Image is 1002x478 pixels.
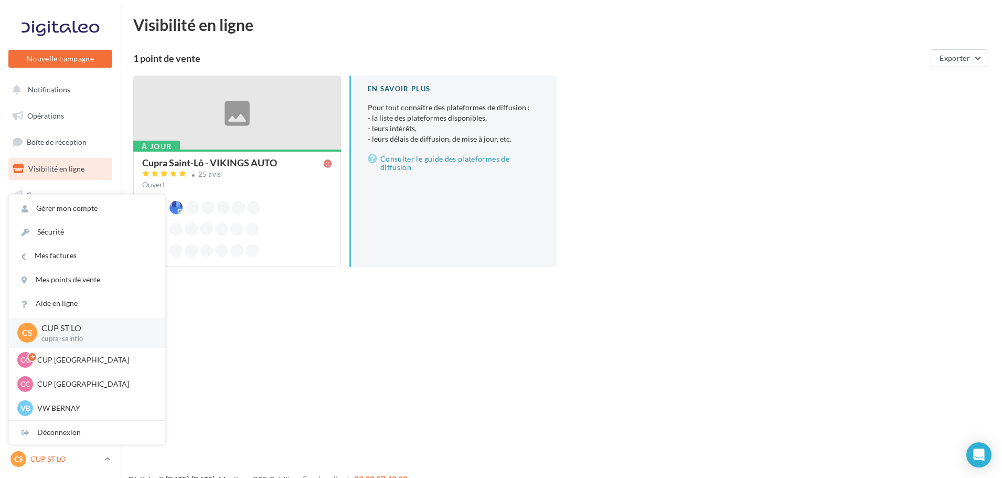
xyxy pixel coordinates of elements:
a: Visibilité en ligne [6,158,114,180]
a: Calendrier [6,262,114,284]
div: 25 avis [198,171,221,178]
button: Notifications [6,79,110,101]
div: En savoir plus [368,84,540,94]
p: CUP ST LO [30,454,100,464]
div: À jour [133,141,180,152]
p: cupra-saintlo [41,334,148,344]
span: CC [20,355,30,365]
a: Gérer mon compte [9,197,165,220]
span: Opérations [27,111,64,120]
span: CS [22,327,33,339]
div: Déconnexion [9,421,165,444]
a: 25 avis [142,169,332,182]
p: Pour tout connaître des plateformes de diffusion : [368,102,540,144]
a: Mes factures [9,244,165,268]
span: Exporter [940,54,970,62]
span: Campagnes [26,190,64,199]
a: Opérations [6,105,114,127]
span: Ouvert [142,180,165,189]
p: CUP [GEOGRAPHIC_DATA] [37,379,153,389]
p: VW BERNAY [37,403,153,413]
a: Boîte de réception [6,131,114,153]
span: CC [20,379,30,389]
span: Notifications [28,85,70,94]
span: CS [14,454,23,464]
a: PLV et print personnalisable [6,288,114,319]
div: Open Intercom Messenger [966,442,992,468]
li: - leurs délais de diffusion, de mise à jour, etc. [368,134,540,144]
a: Sécurité [9,220,165,244]
span: VB [20,403,30,413]
p: CUP ST LO [41,322,148,334]
button: Exporter [931,49,987,67]
span: Boîte de réception [27,137,87,146]
a: Médiathèque [6,236,114,258]
a: Campagnes DataOnDemand [6,323,114,354]
div: Visibilité en ligne [133,17,989,33]
a: Mes points de vente [9,268,165,292]
a: Aide en ligne [9,292,165,315]
a: Campagnes [6,184,114,206]
a: Consulter le guide des plateformes de diffusion [368,153,540,174]
li: - la liste des plateformes disponibles, [368,113,540,123]
button: Nouvelle campagne [8,50,112,68]
a: CS CUP ST LO [8,449,112,469]
span: Visibilité en ligne [28,164,84,173]
p: CUP [GEOGRAPHIC_DATA] [37,355,153,365]
div: 1 point de vente [133,54,926,63]
div: Cupra Saint-Lô - VIKINGS AUTO [142,158,277,167]
li: - leurs intérêts, [368,123,540,134]
a: Contacts [6,210,114,232]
